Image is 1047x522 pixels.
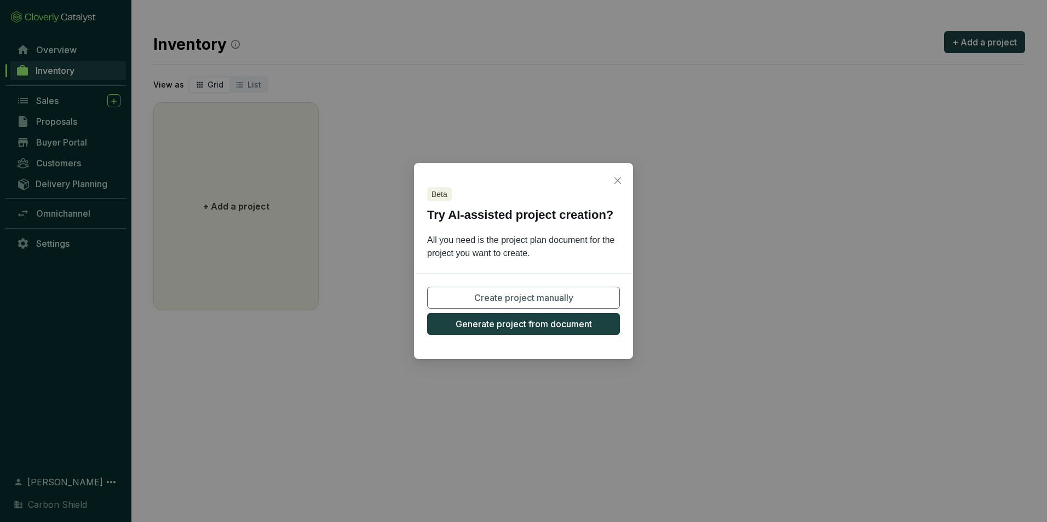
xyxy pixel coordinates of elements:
[456,317,592,330] span: Generate project from document
[427,287,620,309] button: Create project manually
[427,313,620,335] button: Generate project from document
[609,176,626,185] span: Close
[474,291,573,304] span: Create project manually
[427,206,620,225] h2: Try AI-assisted project creation?
[609,172,626,189] button: Close
[414,234,633,260] p: All you need is the project plan document for the project you want to create.
[432,189,447,199] p: Beta
[613,176,622,185] span: close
